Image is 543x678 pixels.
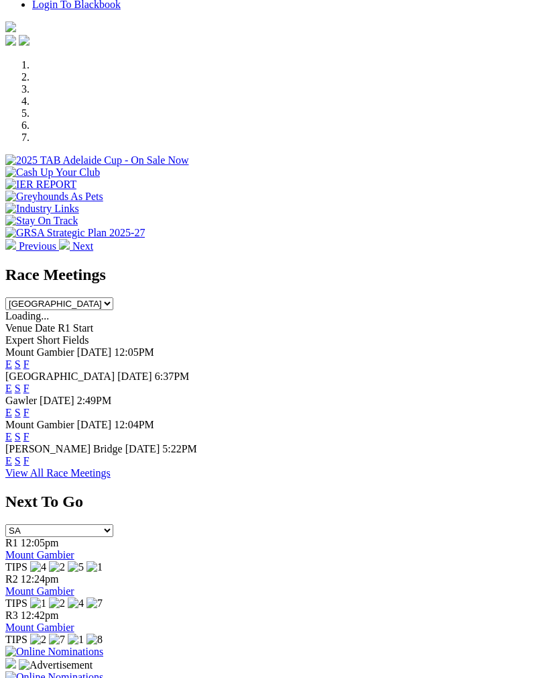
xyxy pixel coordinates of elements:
[5,610,18,621] span: R3
[77,346,112,358] span: [DATE]
[5,334,34,346] span: Expert
[19,659,93,671] img: Advertisement
[72,240,93,252] span: Next
[15,383,21,394] a: S
[37,334,60,346] span: Short
[23,383,29,394] a: F
[5,371,115,382] span: [GEOGRAPHIC_DATA]
[5,455,12,467] a: E
[77,419,112,430] span: [DATE]
[5,493,538,511] h2: Next To Go
[117,371,152,382] span: [DATE]
[5,585,74,597] a: Mount Gambier
[5,35,16,46] img: facebook.svg
[23,407,29,418] a: F
[5,239,16,250] img: chevron-left-pager-white.svg
[15,407,21,418] a: S
[5,537,18,548] span: R1
[5,21,16,32] img: logo-grsa-white.png
[162,443,197,454] span: 5:22PM
[5,191,103,203] img: Greyhounds As Pets
[30,561,46,573] img: 4
[125,443,160,454] span: [DATE]
[86,597,103,610] img: 7
[5,622,74,633] a: Mount Gambier
[30,634,46,646] img: 2
[15,455,21,467] a: S
[68,597,84,610] img: 4
[5,395,37,406] span: Gawler
[5,346,74,358] span: Mount Gambier
[5,166,100,179] img: Cash Up Your Club
[23,455,29,467] a: F
[5,322,32,334] span: Venue
[15,431,21,442] a: S
[58,322,93,334] span: R1 Start
[5,240,59,252] a: Previous
[86,634,103,646] img: 8
[5,179,76,191] img: IER REPORT
[49,634,65,646] img: 7
[59,239,70,250] img: chevron-right-pager-white.svg
[5,646,103,658] img: Online Nominations
[5,443,123,454] span: [PERSON_NAME] Bridge
[19,35,29,46] img: twitter.svg
[5,597,27,609] span: TIPS
[5,467,111,479] a: View All Race Meetings
[5,358,12,370] a: E
[5,407,12,418] a: E
[86,561,103,573] img: 1
[5,561,27,573] span: TIPS
[15,358,21,370] a: S
[5,383,12,394] a: E
[5,266,538,284] h2: Race Meetings
[155,371,190,382] span: 6:37PM
[5,154,189,166] img: 2025 TAB Adelaide Cup - On Sale Now
[49,597,65,610] img: 2
[62,334,88,346] span: Fields
[5,203,79,215] img: Industry Links
[114,419,154,430] span: 12:04PM
[68,561,84,573] img: 5
[5,634,27,645] span: TIPS
[114,346,154,358] span: 12:05PM
[23,358,29,370] a: F
[5,658,16,669] img: 15187_Greyhounds_GreysPlayCentral_Resize_SA_WebsiteBanner_300x115_2025.jpg
[21,610,59,621] span: 12:42pm
[21,537,59,548] span: 12:05pm
[5,227,145,239] img: GRSA Strategic Plan 2025-27
[30,597,46,610] img: 1
[5,215,78,227] img: Stay On Track
[77,395,112,406] span: 2:49PM
[40,395,74,406] span: [DATE]
[59,240,93,252] a: Next
[5,549,74,561] a: Mount Gambier
[5,431,12,442] a: E
[5,419,74,430] span: Mount Gambier
[49,561,65,573] img: 2
[23,431,29,442] a: F
[19,240,56,252] span: Previous
[21,573,59,585] span: 12:24pm
[68,634,84,646] img: 1
[5,573,18,585] span: R2
[35,322,55,334] span: Date
[5,310,49,322] span: Loading...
